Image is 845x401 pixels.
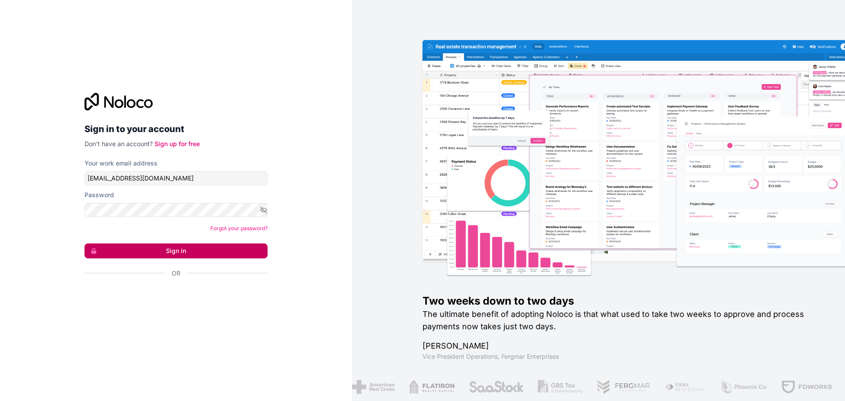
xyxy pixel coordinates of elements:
a: Forgot your password? [210,225,268,232]
img: /assets/fdworks-Bi04fVtw.png [778,380,830,394]
input: Email address [84,171,268,185]
a: Sign up for free [154,140,200,147]
button: Sign in [84,243,268,258]
span: Or [172,269,180,278]
img: /assets/american-red-cross-BAupjrZR.png [349,380,392,394]
h1: Two weeks down to two days [422,294,817,308]
h2: Sign in to your account [84,121,268,137]
h2: The ultimate benefit of adopting Noloco is that what used to take two weeks to approve and proces... [422,308,817,333]
label: Password [84,191,114,199]
img: /assets/phoenix-BREaitsQ.png [717,380,764,394]
input: Password [84,203,268,217]
img: /assets/fergmar-CudnrXN5.png [594,380,647,394]
h1: Vice President Operations , Fergmar Enterprises [422,352,817,361]
img: /assets/saastock-C6Zbiodz.png [466,380,521,394]
img: /assets/gbstax-C-GtDUiK.png [535,380,580,394]
iframe: Sign in with Google Button [80,287,265,307]
label: Your work email address [84,159,158,168]
img: /assets/flatiron-C8eUkumj.png [406,380,452,394]
img: /assets/fiera-fwj2N5v4.png [661,380,703,394]
h1: [PERSON_NAME] [422,340,817,352]
span: Don't have an account? [84,140,153,147]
